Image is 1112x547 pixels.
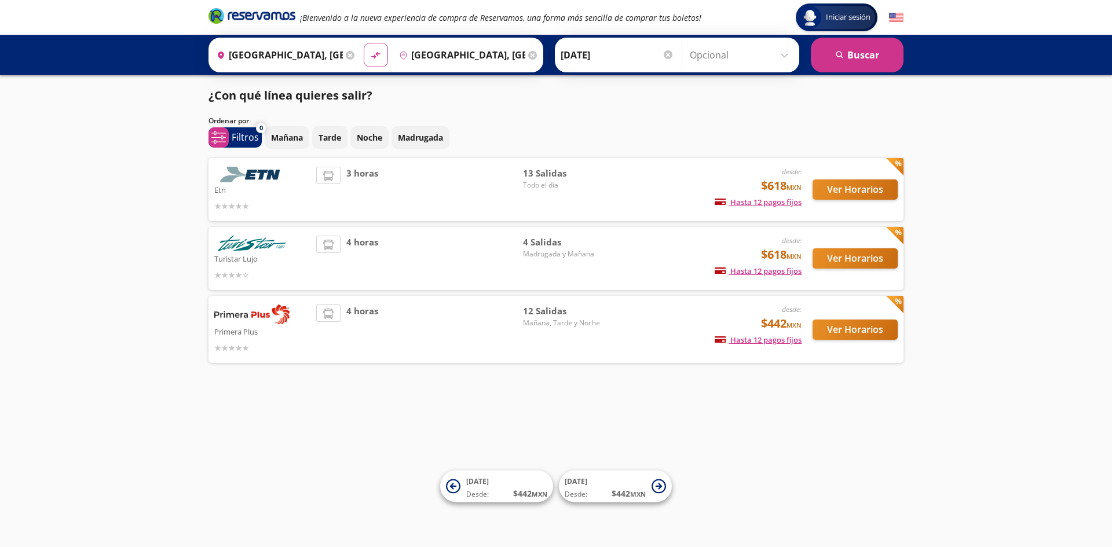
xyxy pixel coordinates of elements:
[214,251,310,265] p: Turistar Lujo
[630,490,646,498] small: MXN
[232,130,259,144] p: Filtros
[214,167,290,182] img: Etn
[523,318,604,328] span: Mañana, Tarde y Noche
[523,249,604,259] span: Madrugada y Mañana
[782,167,802,177] em: desde:
[312,126,348,149] button: Tarde
[715,266,802,276] span: Hasta 12 pagos fijos
[346,236,378,281] span: 4 horas
[394,41,525,69] input: Buscar Destino
[813,179,898,200] button: Ver Horarios
[690,41,793,69] input: Opcional
[787,321,802,329] small: MXN
[392,126,449,149] button: Madrugada
[565,489,587,500] span: Desde:
[811,38,904,72] button: Buscar
[209,116,249,126] p: Ordenar por
[559,471,672,502] button: [DATE]Desde:$442MXN
[715,335,802,345] span: Hasta 12 pagos fijos
[523,167,604,180] span: 13 Salidas
[782,236,802,245] em: desde:
[350,126,389,149] button: Noche
[212,41,343,69] input: Buscar Origen
[440,471,553,502] button: [DATE]Desde:$442MXN
[565,476,587,486] span: [DATE]
[787,183,802,192] small: MXN
[761,246,802,263] span: $618
[813,320,898,340] button: Ver Horarios
[346,304,378,354] span: 4 horas
[761,315,802,332] span: $442
[523,304,604,318] span: 12 Salidas
[209,7,295,28] a: Brand Logo
[214,304,290,324] img: Primera Plus
[513,487,547,500] span: $ 442
[209,127,262,148] button: 0Filtros
[761,177,802,194] span: $618
[319,131,341,144] p: Tarde
[271,131,303,144] p: Mañana
[466,476,489,486] span: [DATE]
[214,182,310,196] p: Etn
[787,252,802,260] small: MXN
[561,41,674,69] input: Elegir Fecha
[209,7,295,24] i: Brand Logo
[612,487,646,500] span: $ 442
[889,10,904,25] button: English
[214,236,290,251] img: Turistar Lujo
[821,12,875,23] span: Iniciar sesión
[782,304,802,314] em: desde:
[300,12,701,23] em: ¡Bienvenido a la nueva experiencia de compra de Reservamos, una forma más sencilla de comprar tus...
[357,131,382,144] p: Noche
[209,87,372,104] p: ¿Con qué línea quieres salir?
[259,123,263,133] span: 0
[813,248,898,269] button: Ver Horarios
[346,167,378,212] span: 3 horas
[715,197,802,207] span: Hasta 12 pagos fijos
[466,489,489,500] span: Desde:
[523,236,604,249] span: 4 Salidas
[265,126,309,149] button: Mañana
[532,490,547,498] small: MXN
[398,131,443,144] p: Madrugada
[214,324,310,338] p: Primera Plus
[523,180,604,190] span: Todo el día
